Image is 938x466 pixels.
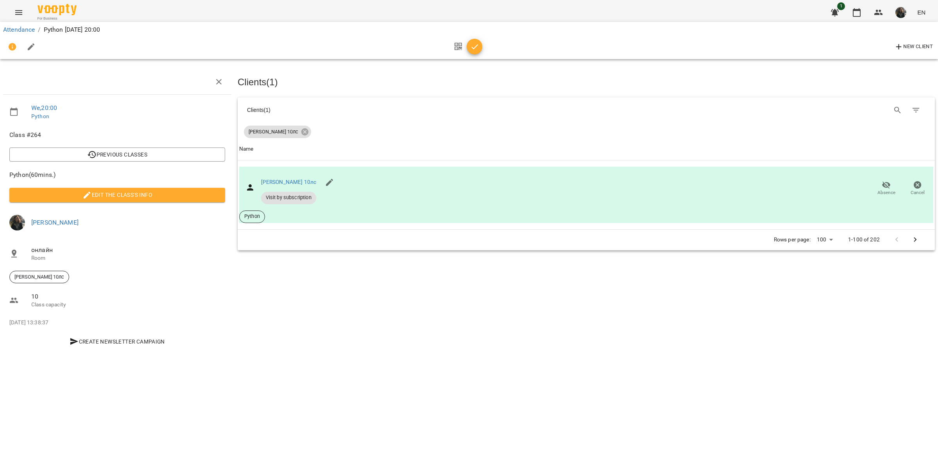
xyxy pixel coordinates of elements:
[877,189,895,196] span: Absence
[848,236,880,244] p: 1-100 of 202
[244,126,311,138] div: [PERSON_NAME] 10лс
[837,2,845,10] span: 1
[9,215,25,230] img: 33f9a82ed513007d0552af73e02aac8a.jpg
[31,104,57,112] a: We , 20:00
[240,213,265,220] span: Python
[895,7,906,18] img: 33f9a82ed513007d0552af73e02aac8a.jpg
[31,301,225,309] p: Class capacity
[9,170,225,180] span: Python ( 60 mins. )
[9,3,28,22] button: Menu
[914,5,929,20] button: EN
[888,101,907,120] button: Search
[239,144,254,154] div: Sort
[894,42,933,52] span: New Client
[31,113,49,119] a: Python
[31,245,225,255] span: онлайн
[906,230,925,249] button: Next Page
[3,26,35,33] a: Attendance
[9,319,225,327] p: [DATE] 13:38:37
[247,106,579,114] div: Clients ( 1 )
[38,4,77,15] img: Voopty Logo
[31,219,79,226] a: [PERSON_NAME]
[902,178,933,200] button: Cancel
[44,25,100,34] p: Python [DATE] 20:00
[3,25,935,34] nav: breadcrumb
[16,190,219,200] span: Edit the class's Info
[261,194,316,201] span: Visit by subscription
[911,189,925,196] span: Cancel
[9,335,225,349] button: Create Newsletter Campaign
[16,150,219,159] span: Previous Classes
[244,128,303,135] span: [PERSON_NAME] 10лс
[10,273,69,281] span: [PERSON_NAME] 10лс
[31,292,225,301] span: 10
[38,16,77,21] span: For Business
[238,77,935,87] h3: Clients ( 1 )
[907,101,925,120] button: Filter
[917,8,925,16] span: EN
[892,41,935,53] button: New Client
[239,144,933,154] span: Name
[239,144,254,154] div: Name
[38,25,40,34] li: /
[9,148,225,162] button: Previous Classes
[261,179,317,185] a: [PERSON_NAME] 10лс
[238,97,935,122] div: Table Toolbar
[814,234,836,245] div: 100
[9,130,225,140] span: Class #264
[9,271,69,283] div: [PERSON_NAME] 10лс
[9,188,225,202] button: Edit the class's Info
[31,254,225,262] p: Room
[871,178,902,200] button: Absence
[13,337,222,346] span: Create Newsletter Campaign
[774,236,811,244] p: Rows per page:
